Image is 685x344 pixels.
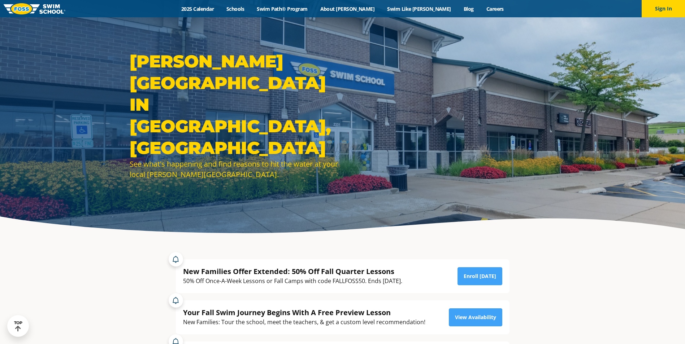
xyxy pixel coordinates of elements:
[449,308,502,326] a: View Availability
[457,5,480,12] a: Blog
[183,317,425,327] div: New Families: Tour the school, meet the teachers, & get a custom level recommendation!
[130,159,339,180] div: See what's happening and find reasons to hit the water at your local [PERSON_NAME][GEOGRAPHIC_DATA].
[4,3,65,14] img: FOSS Swim School Logo
[183,266,402,276] div: New Families Offer Extended: 50% Off Fall Quarter Lessons
[130,50,339,159] h1: [PERSON_NAME][GEOGRAPHIC_DATA] in [GEOGRAPHIC_DATA], [GEOGRAPHIC_DATA]
[458,267,502,285] a: Enroll [DATE]
[251,5,314,12] a: Swim Path® Program
[183,276,402,286] div: 50% Off Once-A-Week Lessons or Fall Camps with code FALLFOSS50. Ends [DATE].
[220,5,251,12] a: Schools
[314,5,381,12] a: About [PERSON_NAME]
[381,5,458,12] a: Swim Like [PERSON_NAME]
[14,321,22,332] div: TOP
[175,5,220,12] a: 2025 Calendar
[183,308,425,317] div: Your Fall Swim Journey Begins With A Free Preview Lesson
[480,5,510,12] a: Careers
